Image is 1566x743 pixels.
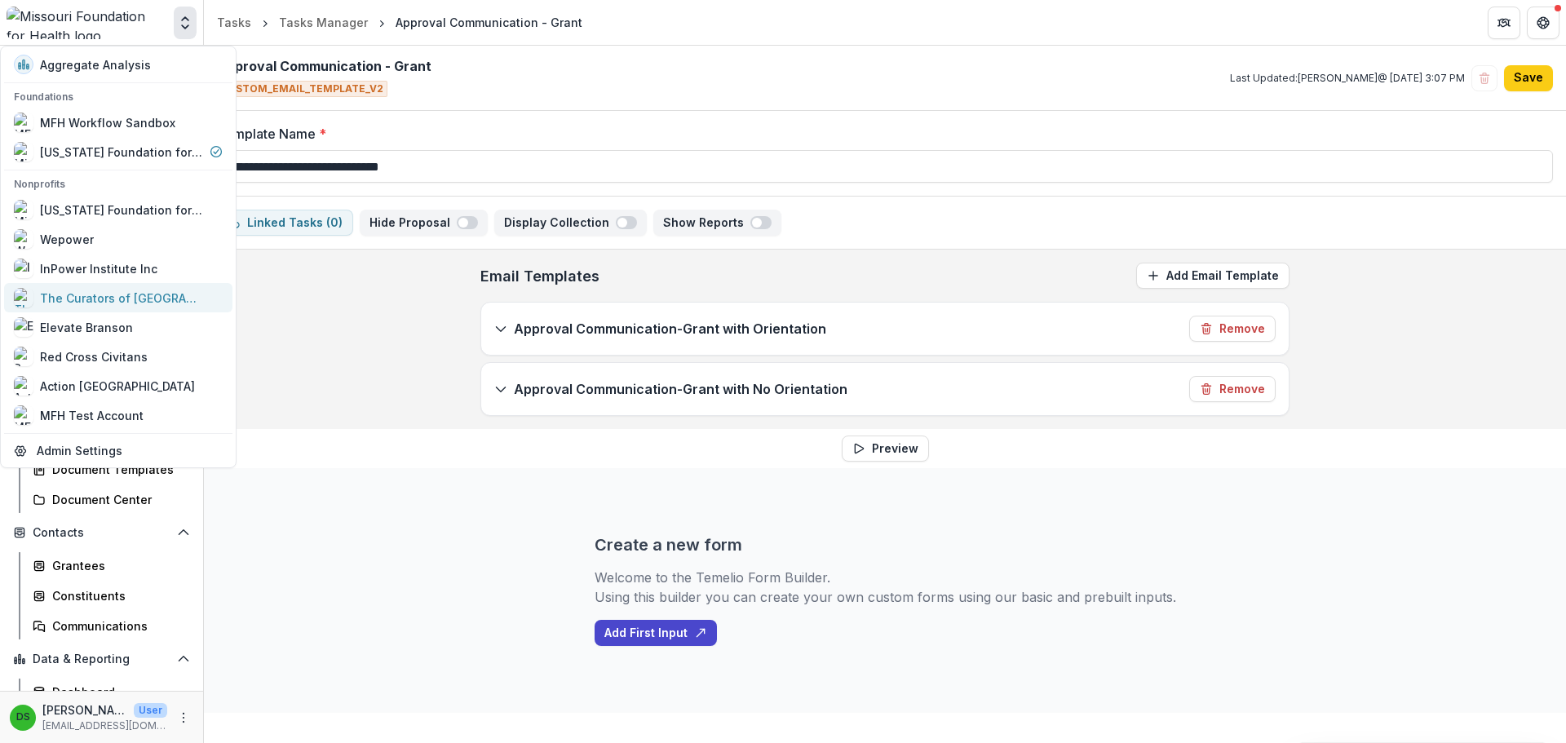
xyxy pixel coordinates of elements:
[52,587,184,604] div: Constituents
[272,11,374,34] a: Tasks Manager
[26,552,197,579] a: Grantees
[1471,65,1497,91] button: Delete template
[16,712,30,723] div: Deena Scotti
[842,436,929,462] button: Preview
[1504,65,1553,91] button: Save
[369,216,457,230] p: Hide Proposal
[26,679,197,705] a: Dashboard
[52,461,184,478] div: Document Templates
[217,59,431,74] h2: Approval Communication - Grant
[595,620,717,646] button: Add First Input
[7,520,197,546] button: Open Contacts
[653,210,781,236] button: Show Reports
[595,568,1176,587] p: Welcome to the Temelio Form Builder.
[514,319,826,338] p: Approval Communication-Grant with Orientation
[1527,7,1559,39] button: Get Help
[595,587,1176,607] p: Using this builder you can create your own custom forms using our basic and prebuilt inputs.
[663,216,750,230] p: Show Reports
[134,703,167,718] p: User
[1230,71,1465,86] p: Last Updated: [PERSON_NAME] @ [DATE] 3:07 PM
[26,486,197,513] a: Document Center
[1189,376,1276,402] button: Remove
[504,216,616,230] p: Display Collection
[595,535,742,555] h3: Create a new form
[52,491,184,508] div: Document Center
[1136,263,1290,289] button: Add Email Template
[217,210,353,236] button: dependent-tasks
[26,582,197,609] a: Constituents
[1189,316,1276,342] button: Remove
[26,456,197,483] a: Document Templates
[481,363,1289,415] div: Approval Communication-Grant with No OrientationRemove
[217,81,387,97] span: CUSTOM_EMAIL_TEMPLATE_V2
[26,613,197,639] a: Communications
[33,652,170,666] span: Data & Reporting
[7,7,167,39] img: Missouri Foundation for Health logo
[360,210,488,236] button: Hide Proposal
[52,617,184,635] div: Communications
[174,708,193,728] button: More
[42,701,127,719] p: [PERSON_NAME]
[52,557,184,574] div: Grantees
[52,683,184,701] div: Dashboard
[7,646,197,672] button: Open Data & Reporting
[396,14,582,31] div: Approval Communication - Grant
[514,379,847,399] p: Approval Communication-Grant with No Orientation
[481,303,1289,355] div: Approval Communication-Grant with OrientationRemove
[210,11,258,34] a: Tasks
[174,7,197,39] button: Open entity switcher
[480,265,599,287] p: Email Templates
[33,526,170,540] span: Contacts
[279,14,368,31] div: Tasks Manager
[42,719,167,733] p: [EMAIL_ADDRESS][DOMAIN_NAME]
[1488,7,1520,39] button: Partners
[217,124,1543,144] label: Template Name
[217,14,251,31] div: Tasks
[494,210,647,236] button: Display Collection
[210,11,589,34] nav: breadcrumb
